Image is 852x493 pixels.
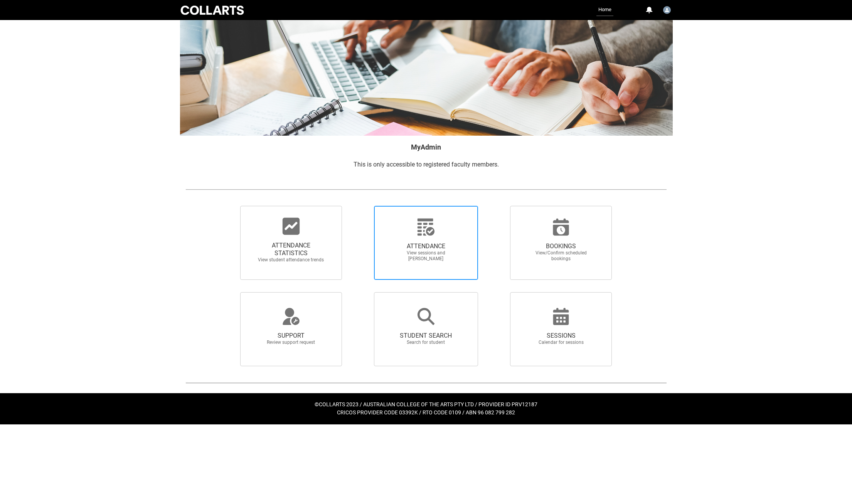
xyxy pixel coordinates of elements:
[257,257,325,263] span: View student attendance trends
[354,161,499,168] span: This is only accessible to registered faculty members.
[392,332,460,340] span: STUDENT SEARCH
[661,3,673,15] button: User Profile Faculty.lwatson
[663,6,671,14] img: Faculty.lwatson
[257,340,325,345] span: Review support request
[257,332,325,340] span: SUPPORT
[527,340,595,345] span: Calendar for sessions
[392,242,460,250] span: ATTENDANCE
[392,340,460,345] span: Search for student
[257,242,325,257] span: ATTENDANCE STATISTICS
[527,250,595,262] span: View/Confirm scheduled bookings
[527,332,595,340] span: SESSIONS
[392,250,460,262] span: View sessions and [PERSON_NAME]
[185,142,667,152] h2: MyAdmin
[527,242,595,250] span: BOOKINGS
[596,4,613,16] a: Home
[185,185,667,193] img: REDU_GREY_LINE
[185,379,667,387] img: REDU_GREY_LINE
